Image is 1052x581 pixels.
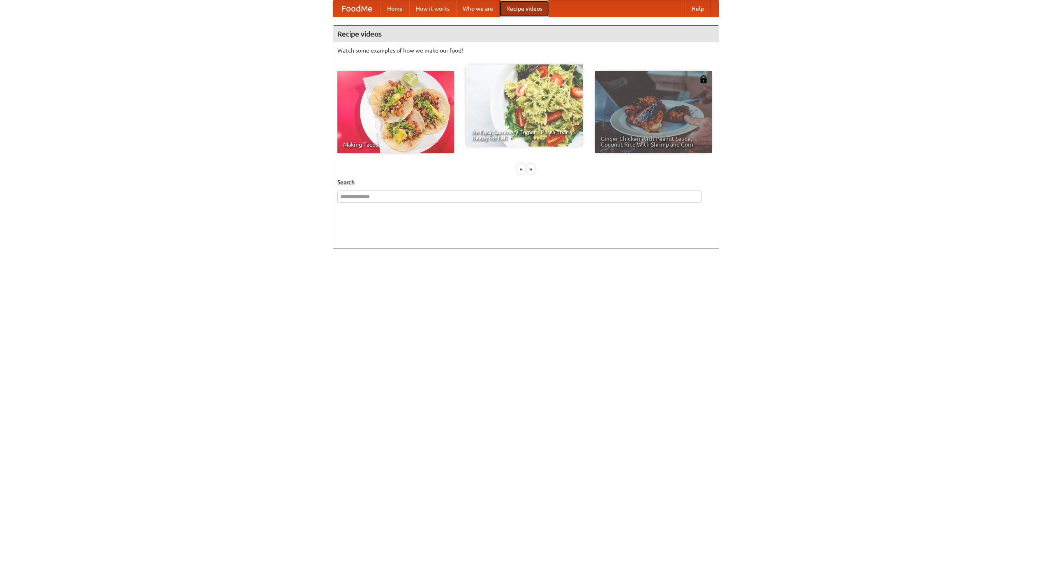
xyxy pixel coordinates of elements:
a: Help [685,0,711,17]
img: 483408.png [699,75,708,83]
span: Making Tacos [343,142,448,147]
a: Making Tacos [337,71,454,153]
p: Watch some examples of how we make our food! [337,46,715,55]
a: How it works [409,0,456,17]
div: » [527,164,535,174]
a: Who we are [456,0,500,17]
a: FoodMe [333,0,381,17]
div: « [517,164,525,174]
a: Recipe videos [500,0,549,17]
h4: Recipe videos [333,26,719,42]
a: An Easy, Summery Tomato Pasta That's Ready for Fall [466,64,583,147]
span: An Easy, Summery Tomato Pasta That's Ready for Fall [472,129,577,141]
h5: Search [337,178,715,186]
a: Home [381,0,409,17]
